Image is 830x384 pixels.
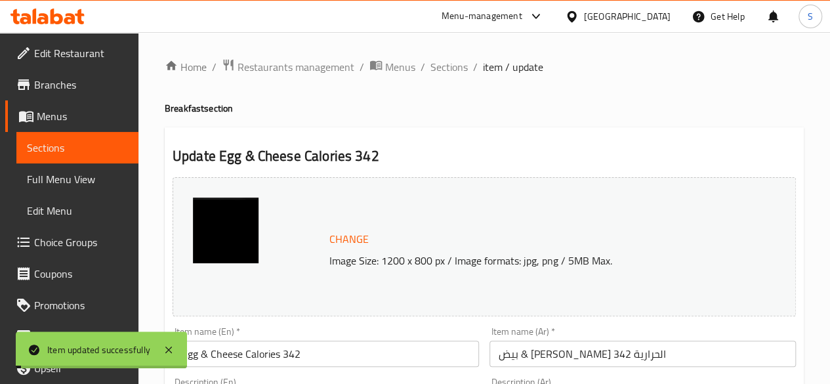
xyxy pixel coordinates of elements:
a: Coupons [5,258,138,289]
li: / [473,59,478,75]
input: Enter name En [173,341,479,367]
a: Full Menu View [16,163,138,195]
p: Image Size: 1200 x 800 px / Image formats: jpg, png / 5MB Max. [324,253,761,268]
nav: breadcrumb [165,58,804,75]
button: Change [324,226,374,253]
a: Edit Restaurant [5,37,138,69]
div: Item updated successfully [47,343,150,357]
a: Branches [5,69,138,100]
a: Menus [369,58,415,75]
img: ChatGPT_Image_Oct_7_2025_638954598781545070.png [193,198,259,263]
span: Coupons [34,266,128,282]
a: Upsell [5,352,138,384]
a: Home [165,59,207,75]
span: Menus [385,59,415,75]
span: Menus [37,108,128,124]
span: Restaurants management [238,59,354,75]
a: Sections [16,132,138,163]
span: Upsell [34,360,128,376]
span: Change [329,230,369,249]
span: Edit Menu [27,203,128,219]
a: Menu disclaimer [5,321,138,352]
span: S [808,9,813,24]
span: Menu disclaimer [34,329,128,345]
div: [GEOGRAPHIC_DATA] [584,9,671,24]
span: item / update [483,59,543,75]
a: Restaurants management [222,58,354,75]
span: Promotions [34,297,128,313]
li: / [360,59,364,75]
input: Enter name Ar [489,341,796,367]
a: Choice Groups [5,226,138,258]
a: Edit Menu [16,195,138,226]
span: Sections [27,140,128,156]
a: Sections [430,59,468,75]
li: / [421,59,425,75]
h4: Breakfast section [165,102,804,115]
span: Choice Groups [34,234,128,250]
a: Menus [5,100,138,132]
a: Promotions [5,289,138,321]
li: / [212,59,217,75]
span: Branches [34,77,128,93]
span: Edit Restaurant [34,45,128,61]
h2: Update Egg & Cheese Calories 342 [173,146,796,166]
div: Menu-management [442,9,522,24]
span: Full Menu View [27,171,128,187]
